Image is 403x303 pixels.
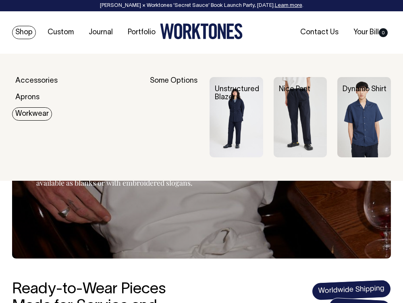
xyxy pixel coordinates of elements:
a: Nice Pant [279,86,310,93]
a: Dynamo Shirt [343,86,386,93]
img: Nice Pant [274,77,327,157]
a: Learn more [275,3,302,8]
a: Custom [44,26,77,39]
a: Shop [12,26,36,39]
a: Aprons [12,91,43,104]
a: Your Bill0 [350,26,391,39]
span: 0 [379,28,388,37]
a: Journal [85,26,116,39]
img: Dynamo Shirt [337,77,391,157]
a: Portfolio [125,26,159,39]
a: Accessories [12,74,61,88]
a: Workwear [12,107,52,121]
div: Some Options [150,77,199,157]
a: Unstructured Blazer [215,86,259,101]
div: [PERSON_NAME] × Worktones ‘Secret Sauce’ Book Launch Party, [DATE]. . [8,3,395,8]
span: Worldwide Shipping [312,280,391,301]
a: Contact Us [297,26,342,39]
img: Unstructured Blazer [210,77,263,157]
